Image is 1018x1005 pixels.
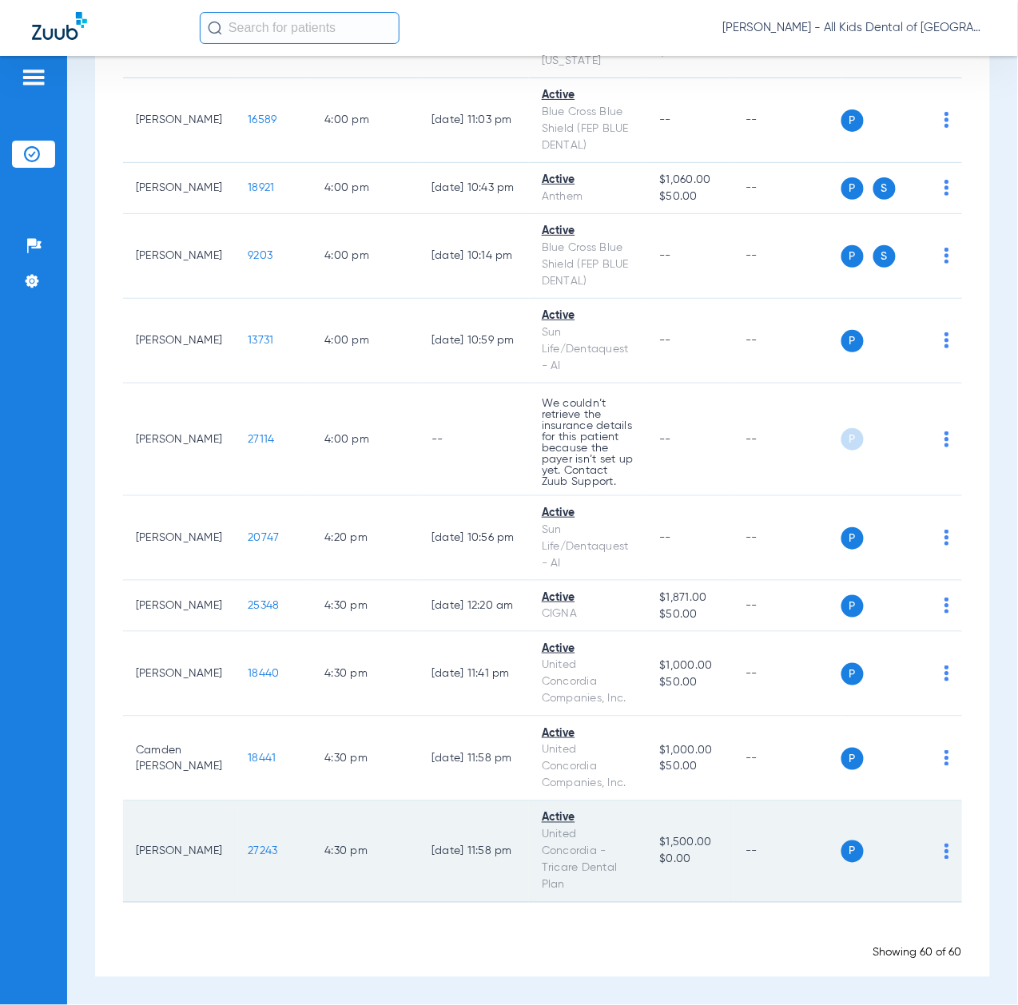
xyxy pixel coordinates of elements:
img: x.svg [909,598,925,614]
span: $1,000.00 [659,657,720,674]
div: Active [542,308,634,324]
img: Search Icon [208,21,222,35]
td: 4:30 PM [312,717,419,801]
div: Active [542,172,634,189]
img: group-dot-blue.svg [944,248,949,264]
span: S [873,177,896,200]
td: 4:00 PM [312,299,419,383]
td: -- [734,801,841,903]
div: Active [542,590,634,606]
span: 27243 [248,846,277,857]
td: [DATE] 11:41 PM [419,632,529,717]
div: Blue Cross Blue Shield (FEP BLUE DENTAL) [542,240,634,290]
td: [PERSON_NAME] [123,581,235,632]
img: x.svg [909,665,925,681]
span: Showing 60 of 60 [873,947,962,959]
div: United Concordia Companies, Inc. [542,657,634,708]
span: 13731 [248,335,273,346]
td: -- [734,299,841,383]
td: 4:30 PM [312,632,419,717]
span: 9203 [248,250,272,261]
td: 4:00 PM [312,383,419,496]
img: x.svg [909,530,925,546]
span: P [841,245,864,268]
td: [PERSON_NAME] [123,299,235,383]
img: group-dot-blue.svg [944,431,949,447]
img: group-dot-blue.svg [944,112,949,128]
span: $1,060.00 [659,172,720,189]
p: We couldn’t retrieve the insurance details for this patient because the payer isn’t set up yet. C... [542,398,634,487]
td: -- [734,632,841,717]
img: x.svg [909,431,925,447]
td: [DATE] 11:58 PM [419,717,529,801]
img: group-dot-blue.svg [944,598,949,614]
td: [PERSON_NAME] [123,801,235,903]
td: -- [734,78,841,163]
span: $50.00 [659,674,720,691]
td: [DATE] 10:43 PM [419,163,529,214]
div: Sun Life/Dentaquest - AI [542,522,634,572]
td: 4:20 PM [312,496,419,581]
td: -- [734,214,841,299]
td: 4:00 PM [312,214,419,299]
td: [PERSON_NAME] [123,214,235,299]
td: 4:00 PM [312,78,419,163]
td: [PERSON_NAME] [123,163,235,214]
span: P [841,109,864,132]
span: -- [659,114,671,125]
span: P [841,177,864,200]
td: [PERSON_NAME] [123,496,235,581]
div: United Concordia Companies, Inc. [542,742,634,792]
span: S [873,245,896,268]
img: group-dot-blue.svg [944,530,949,546]
td: -- [734,383,841,496]
div: Sun Life/Dentaquest - AI [542,324,634,375]
div: Active [542,223,634,240]
div: Active [542,87,634,104]
span: $0.00 [659,852,720,868]
img: group-dot-blue.svg [944,180,949,196]
img: x.svg [909,332,925,348]
span: $50.00 [659,606,720,623]
td: [DATE] 11:03 PM [419,78,529,163]
img: x.svg [909,248,925,264]
img: group-dot-blue.svg [944,844,949,860]
td: -- [734,163,841,214]
span: 18921 [248,182,274,193]
span: 18441 [248,753,276,764]
div: Active [542,641,634,657]
td: [PERSON_NAME] [123,383,235,496]
div: Anthem [542,189,634,205]
img: group-dot-blue.svg [944,665,949,681]
span: P [841,527,864,550]
img: x.svg [909,180,925,196]
span: P [841,595,864,618]
div: Active [542,810,634,827]
td: -- [419,383,529,496]
td: [DATE] 10:56 PM [419,496,529,581]
span: -- [659,335,671,346]
div: CIGNA [542,606,634,623]
span: P [841,748,864,770]
span: [PERSON_NAME] - All Kids Dental of [GEOGRAPHIC_DATA] [722,20,986,36]
td: [PERSON_NAME] [123,632,235,717]
td: -- [734,717,841,801]
td: Camden [PERSON_NAME] [123,717,235,801]
td: -- [734,581,841,632]
td: [DATE] 10:59 PM [419,299,529,383]
span: $50.00 [659,759,720,776]
td: 4:30 PM [312,581,419,632]
span: 25348 [248,600,279,611]
img: Zuub Logo [32,12,87,40]
div: Blue Cross Blue Shield (FEP BLUE DENTAL) [542,104,634,154]
iframe: Chat Widget [938,928,1018,1005]
td: [DATE] 11:58 PM [419,801,529,903]
span: P [841,428,864,451]
div: Active [542,505,634,522]
img: group-dot-blue.svg [944,750,949,766]
span: $1,500.00 [659,835,720,852]
span: -- [659,434,671,445]
span: P [841,330,864,352]
img: group-dot-blue.svg [944,332,949,348]
img: x.svg [909,844,925,860]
